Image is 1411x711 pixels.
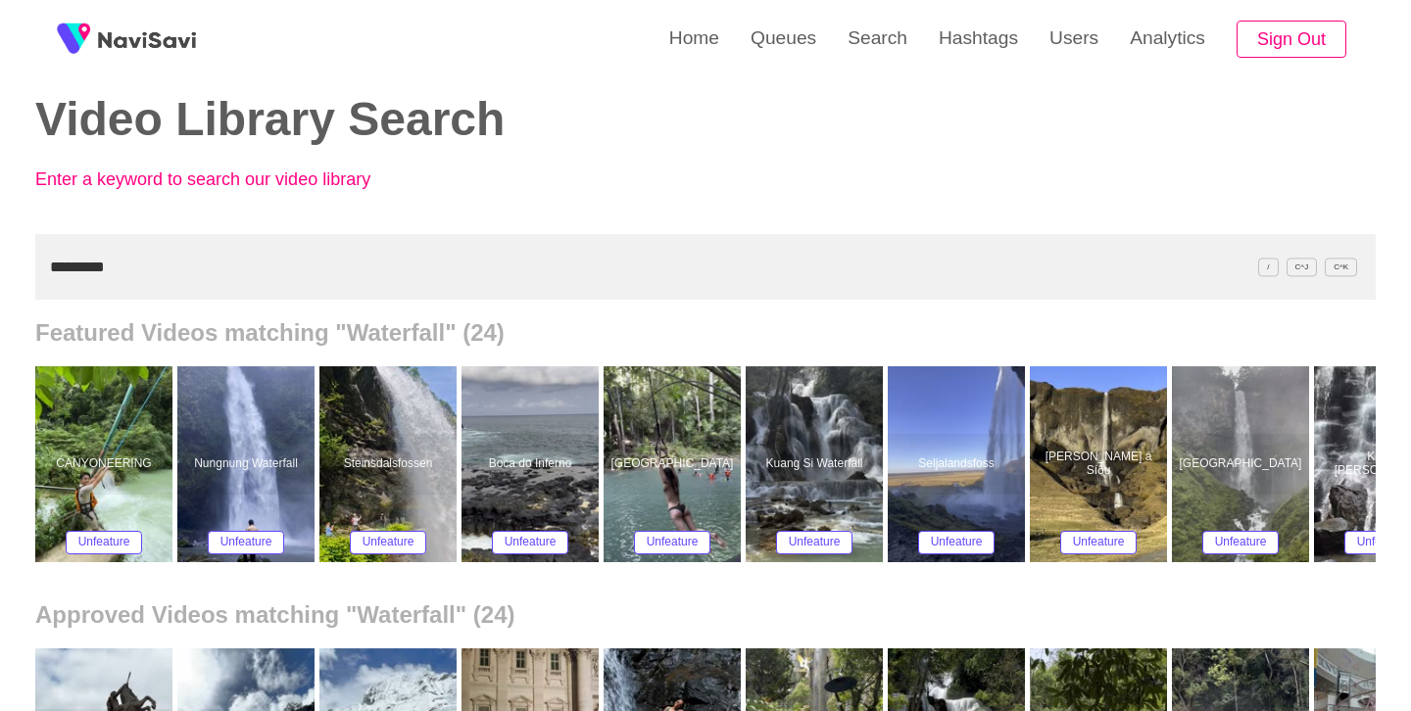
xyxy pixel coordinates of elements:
[918,531,996,554] button: Unfeature
[49,15,98,64] img: fireSpot
[888,366,1030,562] a: SeljalandsfossSeljalandsfossUnfeature
[492,531,569,554] button: Unfeature
[319,366,462,562] a: SteinsdalsfossenSteinsdalsfossenUnfeature
[35,169,466,190] p: Enter a keyword to search our video library
[66,531,143,554] button: Unfeature
[177,366,319,562] a: Nungnung WaterfallNungnung WaterfallUnfeature
[1258,258,1278,276] span: /
[35,319,1376,347] h2: Featured Videos matching "Waterfall" (24)
[1287,258,1318,276] span: C^J
[634,531,711,554] button: Unfeature
[1202,531,1280,554] button: Unfeature
[1030,366,1172,562] a: [PERSON_NAME] á SíðuFoss á SíðuUnfeature
[746,366,888,562] a: Kuang Si WaterfallKuang Si WaterfallUnfeature
[604,366,746,562] a: [GEOGRAPHIC_DATA]Lagaan FallsUnfeature
[776,531,853,554] button: Unfeature
[350,531,427,554] button: Unfeature
[462,366,604,562] a: Boca do InfernoBoca do InfernoUnfeature
[35,94,676,146] h2: Video Library Search
[1172,366,1314,562] a: [GEOGRAPHIC_DATA]Kegon FallsUnfeature
[1060,531,1138,554] button: Unfeature
[208,531,285,554] button: Unfeature
[35,366,177,562] a: CANYONEERINGCANYONEERINGUnfeature
[35,601,1376,629] h2: Approved Videos matching "Waterfall" (24)
[98,29,196,49] img: fireSpot
[1237,21,1346,59] button: Sign Out
[1325,258,1357,276] span: C^K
